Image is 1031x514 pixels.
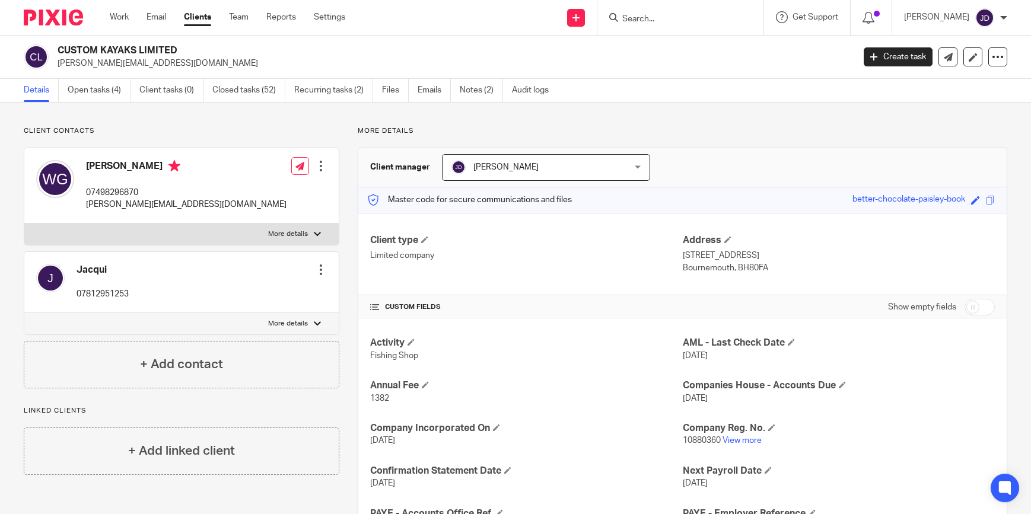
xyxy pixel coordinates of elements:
[370,250,682,261] p: Limited company
[268,229,308,239] p: More details
[852,193,965,207] div: better-chocolate-paisley-book
[683,262,995,274] p: Bournemouth, BH80FA
[24,406,339,416] p: Linked clients
[36,264,65,292] img: svg%3E
[370,234,682,247] h4: Client type
[229,11,249,23] a: Team
[621,14,728,25] input: Search
[370,479,395,487] span: [DATE]
[683,465,995,477] h4: Next Payroll Date
[888,301,956,313] label: Show empty fields
[367,194,572,206] p: Master code for secure communications and files
[294,79,373,102] a: Recurring tasks (2)
[268,319,308,328] p: More details
[370,465,682,477] h4: Confirmation Statement Date
[370,394,389,403] span: 1382
[975,8,994,27] img: svg%3E
[24,9,83,25] img: Pixie
[147,11,166,23] a: Email
[184,11,211,23] a: Clients
[683,422,995,435] h4: Company Reg. No.
[266,11,296,23] a: Reports
[77,288,129,300] p: 07812951253
[418,79,451,102] a: Emails
[473,163,539,171] span: [PERSON_NAME]
[683,394,708,403] span: [DATE]
[683,337,995,349] h4: AML - Last Check Date
[77,264,129,276] h4: Jacqui
[370,161,430,173] h3: Client manager
[864,47,933,66] a: Create task
[904,11,969,23] p: [PERSON_NAME]
[68,79,131,102] a: Open tasks (4)
[723,436,762,445] a: View more
[451,160,466,174] img: svg%3E
[370,352,418,360] span: Fishing Shop
[683,479,708,487] span: [DATE]
[370,436,395,445] span: [DATE]
[86,187,287,199] p: 07498296870
[683,352,708,360] span: [DATE]
[140,355,223,373] h4: + Add contact
[683,250,995,261] p: [STREET_ADDRESS]
[683,234,995,247] h4: Address
[512,79,558,102] a: Audit logs
[36,160,74,198] img: svg%3E
[24,44,49,69] img: svg%3E
[110,11,129,23] a: Work
[212,79,285,102] a: Closed tasks (52)
[24,126,339,136] p: Client contacts
[370,422,682,435] h4: Company Incorporated On
[128,442,235,460] h4: + Add linked client
[370,302,682,312] h4: CUSTOM FIELDS
[382,79,409,102] a: Files
[358,126,1007,136] p: More details
[58,44,688,57] h2: CUSTOM KAYAKS LIMITED
[683,379,995,392] h4: Companies House - Accounts Due
[793,13,838,21] span: Get Support
[168,160,180,172] i: Primary
[314,11,345,23] a: Settings
[460,79,503,102] a: Notes (2)
[58,58,846,69] p: [PERSON_NAME][EMAIL_ADDRESS][DOMAIN_NAME]
[370,379,682,392] h4: Annual Fee
[683,436,721,445] span: 10880360
[370,337,682,349] h4: Activity
[24,79,59,102] a: Details
[86,199,287,210] p: [PERSON_NAME][EMAIL_ADDRESS][DOMAIN_NAME]
[139,79,203,102] a: Client tasks (0)
[86,160,287,175] h4: [PERSON_NAME]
